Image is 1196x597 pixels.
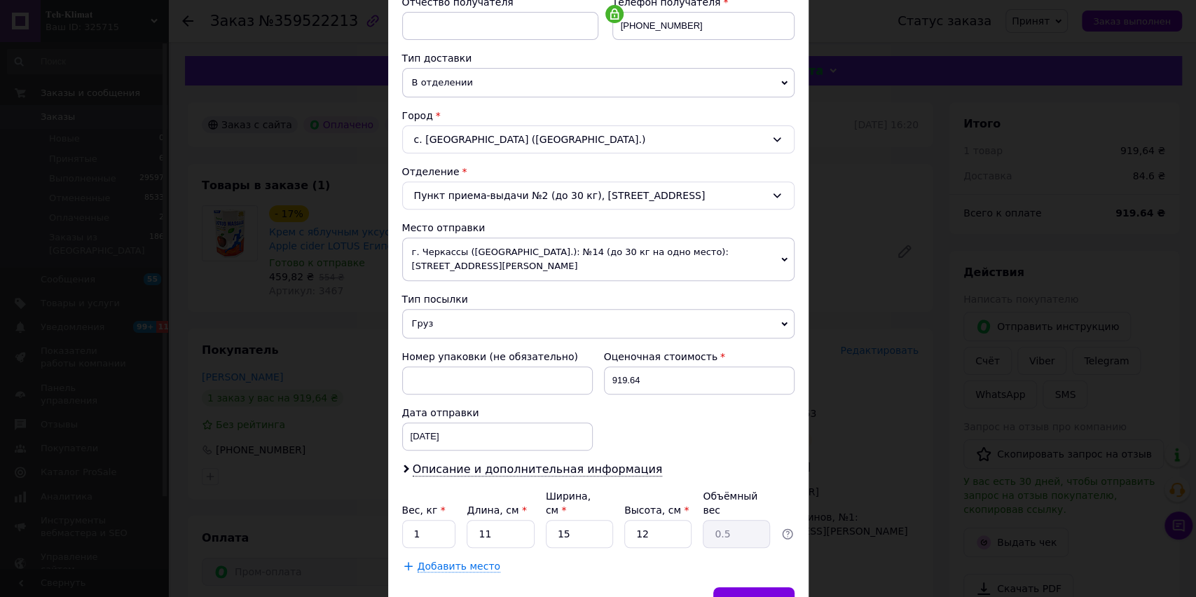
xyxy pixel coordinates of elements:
span: Описание и дополнительная информация [413,462,663,476]
div: с. [GEOGRAPHIC_DATA] ([GEOGRAPHIC_DATA].) [402,125,795,153]
span: Тип посылки [402,294,468,305]
input: +380 [612,12,795,40]
div: Оценочная стоимость [604,350,795,364]
div: Пункт приема-выдачи №2 (до 30 кг), [STREET_ADDRESS] [402,181,795,210]
span: Груз [402,309,795,338]
span: Место отправки [402,222,486,233]
div: Номер упаковки (не обязательно) [402,350,593,364]
label: Ширина, см [546,490,591,516]
span: Тип доставки [402,53,472,64]
div: Город [402,109,795,123]
label: Длина, см [467,505,526,516]
div: Дата отправки [402,406,593,420]
span: Добавить место [418,561,501,572]
span: г. Черкассы ([GEOGRAPHIC_DATA].): №14 (до 30 кг на одно место): [STREET_ADDRESS][PERSON_NAME] [402,238,795,281]
label: Вес, кг [402,505,446,516]
div: Отделение [402,165,795,179]
div: Объёмный вес [703,489,770,517]
label: Высота, см [624,505,689,516]
span: В отделении [402,68,795,97]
